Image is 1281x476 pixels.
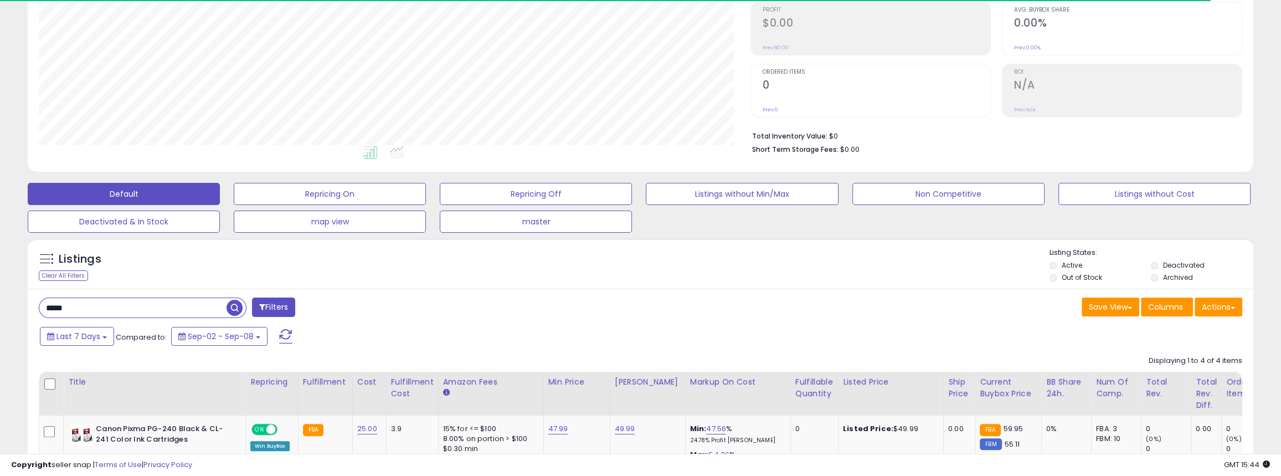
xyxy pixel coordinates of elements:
[1196,424,1213,434] div: 0.00
[357,423,377,434] a: 25.00
[1004,423,1023,434] span: 59.95
[1096,424,1133,434] div: FBA: 3
[1226,434,1242,443] small: (0%)
[980,438,1001,450] small: FBM
[1146,424,1191,434] div: 0
[1196,376,1217,411] div: Total Rev. Diff.
[1014,44,1041,51] small: Prev: 0.00%
[59,252,101,267] h5: Listings
[1148,301,1183,313] span: Columns
[443,434,535,444] div: 8.00% on portion > $100
[548,376,605,388] div: Min Price
[1014,106,1036,113] small: Prev: N/A
[68,376,241,388] div: Title
[690,423,707,434] b: Min:
[615,376,681,388] div: [PERSON_NAME]
[1046,424,1083,434] div: 0%
[11,459,52,470] strong: Copyright
[443,376,539,388] div: Amazon Fees
[706,423,726,434] a: 47.56
[1014,7,1242,13] span: Avg. Buybox Share
[752,145,838,154] b: Short Term Storage Fees:
[440,211,632,233] button: master
[615,423,635,434] a: 49.99
[1224,459,1270,470] span: 2025-09-16 15:44 GMT
[690,424,782,444] div: %
[1149,356,1242,366] div: Displaying 1 to 4 of 4 items
[116,332,167,342] span: Compared to:
[1014,79,1242,94] h2: N/A
[980,376,1037,400] div: Current Buybox Price
[1014,17,1242,32] h2: 0.00%
[1058,183,1251,205] button: Listings without Cost
[11,460,192,470] div: seller snap | |
[1163,260,1205,270] label: Deactivated
[71,424,93,446] img: 51I6Mco2vdL._SL40_.jpg
[763,106,778,113] small: Prev: 0
[840,144,860,155] span: $0.00
[752,131,827,141] b: Total Inventory Value:
[1062,260,1082,270] label: Active
[1014,69,1242,75] span: ROI
[276,425,294,434] span: OFF
[253,425,266,434] span: ON
[690,437,782,444] p: 24.78% Profit [PERSON_NAME]
[95,459,142,470] a: Terms of Use
[39,270,88,281] div: Clear All Filters
[56,331,100,342] span: Last 7 Days
[171,327,267,346] button: Sep-02 - Sep-08
[250,441,290,451] div: Win BuyBox
[1046,376,1087,400] div: BB Share 24h.
[1050,248,1253,258] p: Listing States:
[96,424,230,447] b: Canon Pixma PG-240 Black & CL-241 Color Ink Cartridges
[443,424,535,434] div: 15% for <= $100
[548,423,568,434] a: 47.99
[948,376,970,400] div: Ship Price
[852,183,1045,205] button: Non Competitive
[690,376,786,388] div: Markup on Cost
[1195,298,1242,316] button: Actions
[303,424,323,436] small: FBA
[980,424,1000,436] small: FBA
[1096,434,1133,444] div: FBM: 10
[843,424,935,434] div: $49.99
[143,459,192,470] a: Privacy Policy
[357,376,382,388] div: Cost
[443,388,450,398] small: Amazon Fees.
[1163,273,1193,282] label: Archived
[1062,273,1102,282] label: Out of Stock
[391,424,430,434] div: 3.9
[1082,298,1139,316] button: Save View
[40,327,114,346] button: Last 7 Days
[1005,439,1020,449] span: 55.11
[795,376,834,400] div: Fulfillable Quantity
[752,129,1234,142] li: $0
[948,424,966,434] div: 0.00
[1146,376,1186,400] div: Total Rev.
[1146,434,1161,443] small: (0%)
[234,211,426,233] button: map view
[391,376,434,400] div: Fulfillment Cost
[795,424,830,434] div: 0
[1226,376,1267,400] div: Ordered Items
[188,331,254,342] span: Sep-02 - Sep-08
[763,79,990,94] h2: 0
[1096,376,1136,400] div: Num of Comp.
[646,183,838,205] button: Listings without Min/Max
[685,372,790,416] th: The percentage added to the cost of goods (COGS) that forms the calculator for Min & Max prices.
[250,376,294,388] div: Repricing
[763,7,990,13] span: Profit
[763,44,789,51] small: Prev: $0.00
[1141,298,1193,316] button: Columns
[763,17,990,32] h2: $0.00
[28,211,220,233] button: Deactivated & In Stock
[234,183,426,205] button: Repricing On
[440,183,632,205] button: Repricing Off
[252,298,295,317] button: Filters
[763,69,990,75] span: Ordered Items
[1226,424,1271,434] div: 0
[843,376,939,388] div: Listed Price
[28,183,220,205] button: Default
[843,423,893,434] b: Listed Price:
[303,376,348,388] div: Fulfillment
